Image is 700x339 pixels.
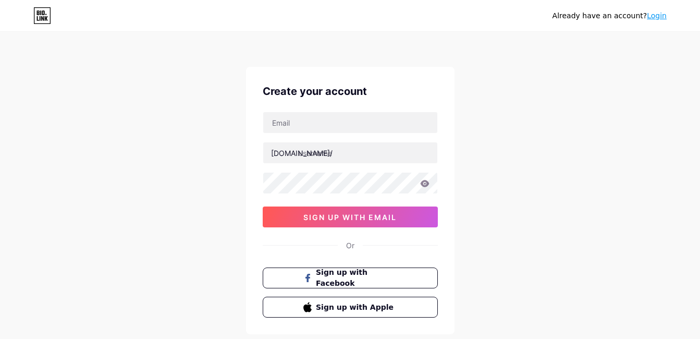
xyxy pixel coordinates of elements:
input: username [263,142,437,163]
div: Already have an account? [552,10,667,21]
span: sign up with email [303,213,397,222]
div: Or [346,240,354,251]
div: Create your account [263,83,438,99]
span: Sign up with Facebook [316,267,397,289]
button: sign up with email [263,207,438,227]
span: Sign up with Apple [316,302,397,313]
a: Login [647,11,667,20]
button: Sign up with Apple [263,297,438,318]
div: [DOMAIN_NAME]/ [271,148,333,159]
input: Email [263,112,437,133]
button: Sign up with Facebook [263,268,438,288]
